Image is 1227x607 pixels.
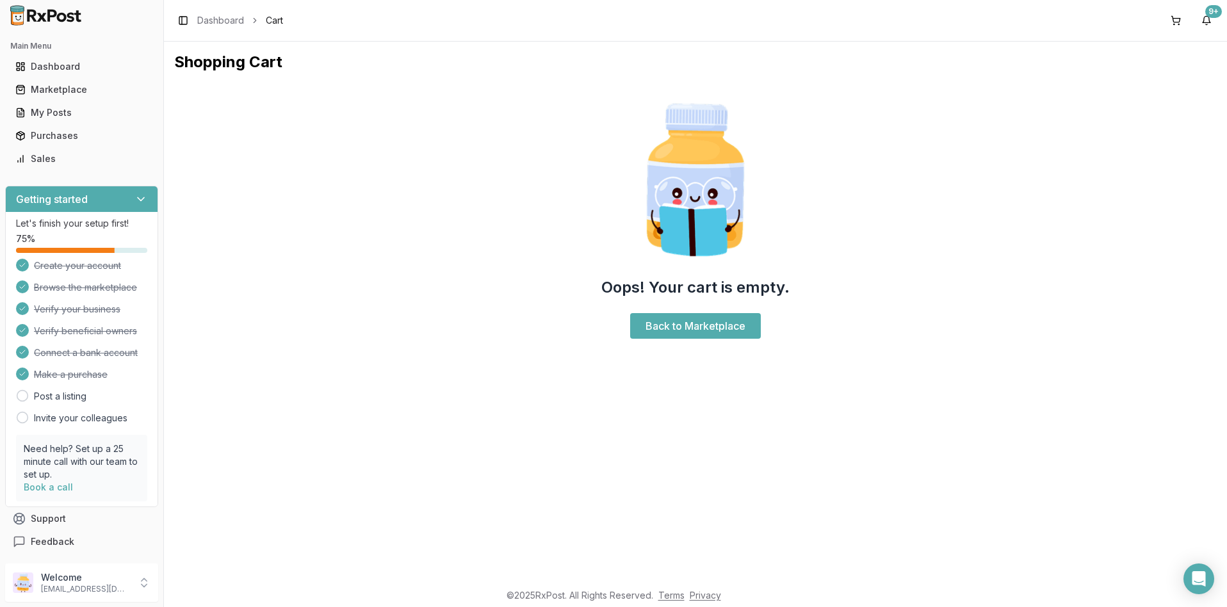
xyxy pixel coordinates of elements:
[5,149,158,169] button: Sales
[5,5,87,26] img: RxPost Logo
[15,129,148,142] div: Purchases
[13,572,33,593] img: User avatar
[5,56,158,77] button: Dashboard
[34,259,121,272] span: Create your account
[266,14,283,27] span: Cart
[197,14,283,27] nav: breadcrumb
[174,52,1217,72] h1: Shopping Cart
[1183,563,1214,594] div: Open Intercom Messenger
[34,281,137,294] span: Browse the marketplace
[31,535,74,548] span: Feedback
[10,41,153,51] h2: Main Menu
[5,530,158,553] button: Feedback
[10,124,153,147] a: Purchases
[630,313,761,339] a: Back to Marketplace
[197,14,244,27] a: Dashboard
[10,78,153,101] a: Marketplace
[613,98,777,262] img: Smart Pill Bottle
[15,152,148,165] div: Sales
[5,102,158,123] button: My Posts
[34,412,127,425] a: Invite your colleagues
[1205,5,1222,18] div: 9+
[24,442,140,481] p: Need help? Set up a 25 minute call with our team to set up.
[15,60,148,73] div: Dashboard
[5,125,158,146] button: Purchases
[16,217,147,230] p: Let's finish your setup first!
[41,584,130,594] p: [EMAIL_ADDRESS][DOMAIN_NAME]
[34,368,108,381] span: Make a purchase
[16,191,88,207] h3: Getting started
[16,232,35,245] span: 75 %
[10,55,153,78] a: Dashboard
[10,101,153,124] a: My Posts
[5,79,158,100] button: Marketplace
[690,590,721,601] a: Privacy
[34,325,137,337] span: Verify beneficial owners
[658,590,685,601] a: Terms
[15,83,148,96] div: Marketplace
[34,390,86,403] a: Post a listing
[34,346,138,359] span: Connect a bank account
[1196,10,1217,31] button: 9+
[24,482,73,492] a: Book a call
[34,303,120,316] span: Verify your business
[5,507,158,530] button: Support
[15,106,148,119] div: My Posts
[41,571,130,584] p: Welcome
[601,277,790,298] h2: Oops! Your cart is empty.
[10,147,153,170] a: Sales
